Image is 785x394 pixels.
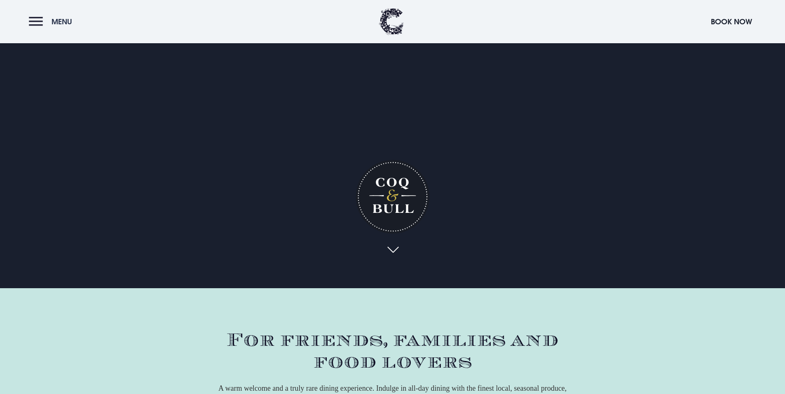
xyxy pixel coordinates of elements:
button: Book Now [707,13,756,30]
img: Clandeboye Lodge [379,8,404,35]
h1: Coq & Bull [356,160,429,233]
h2: For friends, families and food lovers [203,329,582,373]
button: Menu [29,13,76,30]
span: Menu [52,17,72,26]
